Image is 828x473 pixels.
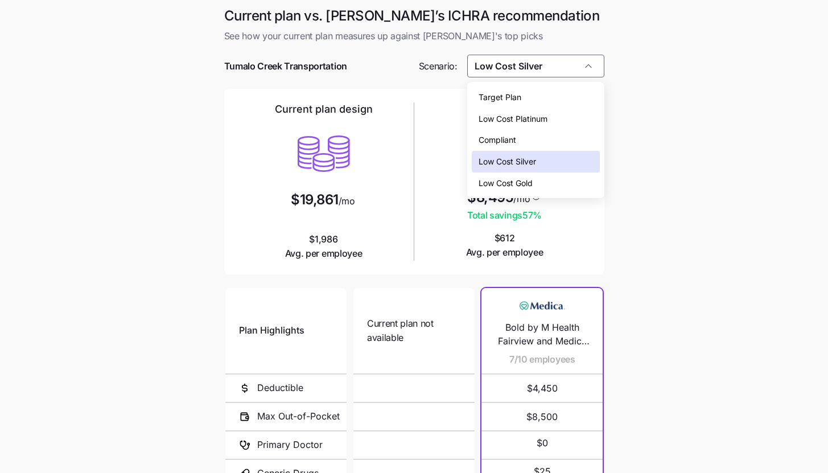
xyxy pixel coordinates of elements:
[479,113,547,125] span: Low Cost Platinum
[466,231,543,260] span: $612
[509,352,575,367] span: 7/10 employees
[520,295,565,316] img: Carrier
[467,208,542,223] span: Total savings 57 %
[257,381,303,395] span: Deductible
[257,409,340,423] span: Max Out-of-Pocket
[224,59,347,73] span: Tumalo Creek Transportation
[495,320,589,349] span: Bold by M Health Fairview and Medica Silver $0 Copay PCP Visits
[257,438,323,452] span: Primary Doctor
[479,155,536,168] span: Low Cost Silver
[495,375,589,402] span: $4,450
[479,134,516,146] span: Compliant
[291,193,339,207] span: $19,861
[239,323,304,338] span: Plan Highlights
[419,59,458,73] span: Scenario:
[275,102,373,116] h2: Current plan design
[285,246,362,261] span: Avg. per employee
[339,196,355,205] span: /mo
[537,436,548,450] span: $0
[479,91,521,104] span: Target Plan
[495,403,589,430] span: $8,500
[479,177,533,190] span: Low Cost Gold
[367,316,461,345] span: Current plan not available
[467,191,513,204] span: $8,495
[285,232,362,261] span: $1,986
[224,7,604,24] h1: Current plan vs. [PERSON_NAME]’s ICHRA recommendation
[513,194,530,203] span: /mo
[466,245,543,260] span: Avg. per employee
[224,29,604,43] span: See how your current plan measures up against [PERSON_NAME]'s top picks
